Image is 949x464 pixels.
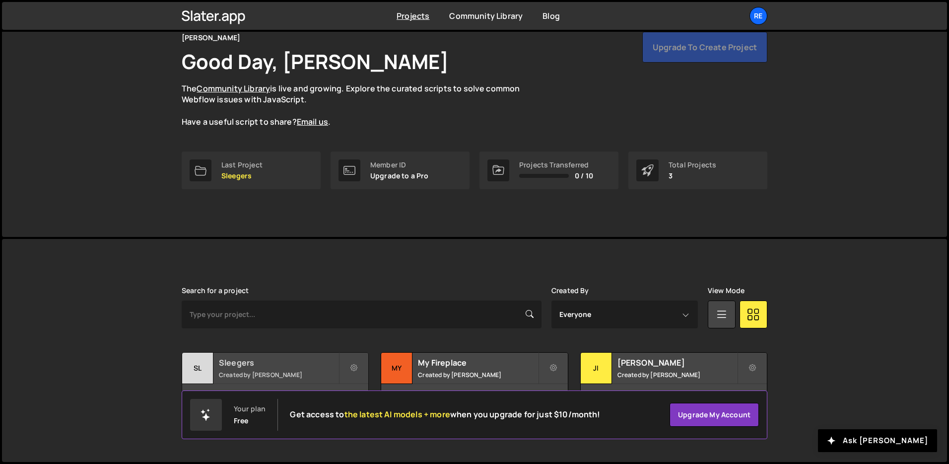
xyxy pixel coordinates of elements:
[182,32,240,44] div: [PERSON_NAME]
[397,10,429,21] a: Projects
[581,353,612,384] div: Ji
[297,116,328,127] a: Email us
[670,403,759,427] a: Upgrade my account
[418,357,538,368] h2: My Fireplace
[234,405,266,413] div: Your plan
[749,7,767,25] a: Re
[617,357,737,368] h2: [PERSON_NAME]
[551,287,589,295] label: Created By
[182,301,542,328] input: Type your project...
[221,161,263,169] div: Last Project
[449,10,523,21] a: Community Library
[182,353,213,384] div: Sl
[381,384,567,414] div: 17 pages, last updated by [PERSON_NAME] about [DATE]
[669,172,716,180] p: 3
[182,152,321,189] a: Last Project Sleegers
[575,172,593,180] span: 0 / 10
[290,410,600,419] h2: Get access to when you upgrade for just $10/month!
[381,353,412,384] div: My
[219,357,339,368] h2: Sleegers
[581,384,767,414] div: 3 pages, last updated by [PERSON_NAME] [DATE]
[182,384,368,414] div: 7 pages, last updated by [PERSON_NAME] [DATE]
[182,287,249,295] label: Search for a project
[221,172,263,180] p: Sleegers
[669,161,716,169] div: Total Projects
[418,371,538,379] small: Created by [PERSON_NAME]
[370,161,429,169] div: Member ID
[219,371,339,379] small: Created by [PERSON_NAME]
[542,10,560,21] a: Blog
[381,352,568,414] a: My My Fireplace Created by [PERSON_NAME] 17 pages, last updated by [PERSON_NAME] about [DATE]
[580,352,767,414] a: Ji [PERSON_NAME] Created by [PERSON_NAME] 3 pages, last updated by [PERSON_NAME] [DATE]
[617,371,737,379] small: Created by [PERSON_NAME]
[182,83,539,128] p: The is live and growing. Explore the curated scripts to solve common Webflow issues with JavaScri...
[370,172,429,180] p: Upgrade to a Pro
[234,417,249,425] div: Free
[182,48,449,75] h1: Good Day, [PERSON_NAME]
[708,287,745,295] label: View Mode
[182,352,369,414] a: Sl Sleegers Created by [PERSON_NAME] 7 pages, last updated by [PERSON_NAME] [DATE]
[818,429,937,452] button: Ask [PERSON_NAME]
[519,161,593,169] div: Projects Transferred
[197,83,270,94] a: Community Library
[344,409,450,420] span: the latest AI models + more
